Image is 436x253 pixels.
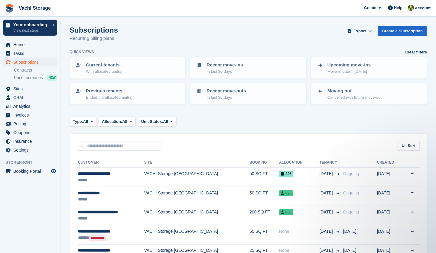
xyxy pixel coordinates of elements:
[207,88,246,94] p: Recent move-outs
[141,119,163,125] span: Unit Status:
[70,84,185,104] a: Previous tenants Ended, no allocated unit(s)
[77,158,144,168] th: Customer
[47,75,57,81] div: NEW
[377,206,402,225] td: [DATE]
[14,74,57,81] a: Price increases NEW
[279,228,320,235] div: None
[70,58,185,78] a: Current tenants With allocated unit(s)
[13,93,50,102] span: CRM
[408,5,414,11] img: Anete Gre
[191,84,305,104] a: Recent move-outs In last 30 days
[86,94,133,101] p: Ended, no allocated unit(s)
[327,62,371,69] p: Upcoming move-ins
[327,69,371,75] p: Move-in date > [DATE]
[394,5,402,11] span: Help
[70,26,118,34] h1: Subscriptions
[16,3,53,13] a: Vachi Storage
[343,171,359,176] span: Ongoing
[70,35,118,42] p: Recurring billing plans
[86,88,133,94] p: Previous tenants
[207,94,246,101] p: In last 30 days
[73,119,83,125] span: Type:
[343,248,356,253] span: [DATE]
[207,69,243,75] p: In last 30 days
[3,20,57,36] a: Your onboarding View next steps
[144,206,250,225] td: VACHI Storage [GEOGRAPHIC_DATA]
[13,120,50,128] span: Pricing
[102,119,122,125] span: Allocation:
[249,225,279,244] td: 50 SQ FT
[377,187,402,206] td: [DATE]
[3,40,57,49] a: menu
[249,168,279,187] td: 50 SQ FT
[144,158,250,168] th: Site
[13,40,50,49] span: Home
[320,209,334,215] span: [DATE]
[343,210,359,214] span: Ongoing
[377,158,402,168] th: Created
[249,206,279,225] td: 200 SQ FT
[408,143,415,149] span: Sort
[13,49,50,58] span: Tasks
[13,58,50,66] span: Subscriptions
[3,49,57,58] a: menu
[249,158,279,168] th: Booking
[312,58,426,78] a: Upcoming move-ins Move-in date > [DATE]
[3,146,57,154] a: menu
[320,228,334,235] span: [DATE]
[249,187,279,206] td: 50 SQ FT
[138,117,176,126] button: Unit Status: All
[364,5,376,11] span: Create
[320,190,334,196] span: [DATE]
[13,128,50,137] span: Coupons
[3,137,57,146] a: menu
[353,28,366,34] span: Export
[13,102,50,110] span: Analytics
[3,167,57,175] a: menu
[279,158,320,168] th: Allocation
[83,119,88,125] span: All
[3,85,57,93] a: menu
[415,5,431,11] span: Account
[343,229,356,234] span: [DATE]
[279,171,293,177] span: 326
[13,111,50,119] span: Invoices
[86,62,122,69] p: Current tenants
[13,146,50,154] span: Settings
[279,190,293,196] span: 325
[14,67,57,73] a: Contracts
[70,117,96,126] button: Type: All
[14,75,43,81] span: Price increases
[50,168,57,175] a: Preview store
[3,111,57,119] a: menu
[405,49,427,55] a: Clear filters
[377,225,402,244] td: [DATE]
[70,49,94,55] h6: Quick views
[377,168,402,187] td: [DATE]
[5,159,60,165] span: Storefront
[3,120,57,128] a: menu
[347,26,373,36] button: Export
[378,26,427,36] a: Create a Subscription
[13,85,50,93] span: Sites
[122,119,127,125] span: All
[144,225,250,244] td: VACHI Storage [GEOGRAPHIC_DATA]
[13,137,50,146] span: Insurance
[320,158,341,168] th: Tenancy
[191,58,305,78] a: Recent move-ins In last 30 days
[3,93,57,102] a: menu
[163,119,168,125] span: All
[5,4,14,13] img: stora-icon-8386f47178a22dfd0bd8f6a31ec36ba5ce8667c1dd55bd0f319d3a0aa187defe.svg
[13,167,50,175] span: Booking Portal
[312,84,426,104] a: Moving out Cancelled with future move-out
[3,128,57,137] a: menu
[327,94,382,101] p: Cancelled with future move-out
[13,23,49,27] p: Your onboarding
[86,69,122,75] p: With allocated unit(s)
[144,168,250,187] td: VACHI Storage [GEOGRAPHIC_DATA]
[3,58,57,66] a: menu
[279,209,293,215] span: 350
[3,102,57,110] a: menu
[343,191,359,195] span: Ongoing
[13,28,49,33] p: View next steps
